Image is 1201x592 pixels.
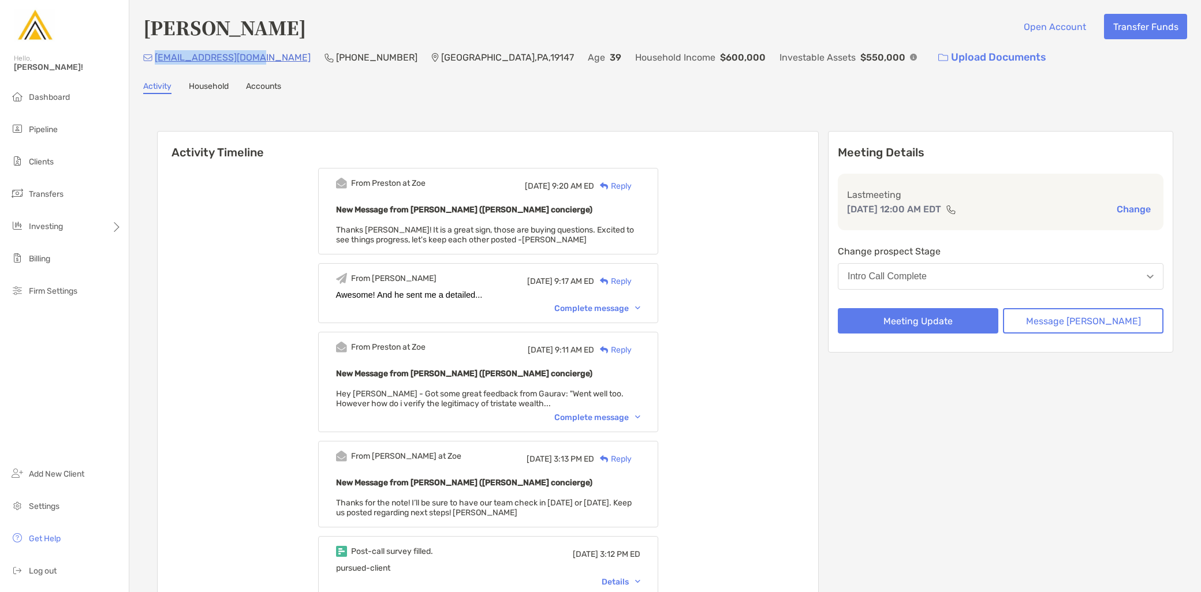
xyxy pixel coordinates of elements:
span: Billing [29,254,50,264]
span: pursued-client [336,563,390,573]
img: button icon [938,54,948,62]
h4: [PERSON_NAME] [143,14,306,40]
img: Chevron icon [635,580,640,583]
b: New Message from [PERSON_NAME] ([PERSON_NAME] concierge) [336,369,592,379]
span: [DATE] [573,549,598,559]
span: Pipeline [29,125,58,134]
p: Household Income [635,50,715,65]
div: From [PERSON_NAME] at Zoe [351,451,461,461]
div: Reply [594,180,632,192]
button: Change [1113,203,1154,215]
button: Intro Call Complete [838,263,1163,290]
img: Phone Icon [325,53,334,62]
button: Meeting Update [838,308,998,334]
p: 39 [610,50,621,65]
b: New Message from [PERSON_NAME] ([PERSON_NAME] concierge) [336,205,592,215]
img: Reply icon [600,455,609,463]
img: Open dropdown arrow [1147,275,1154,279]
img: Zoe Logo [14,5,55,46]
p: [GEOGRAPHIC_DATA] , PA , 19147 [441,50,574,65]
b: New Message from [PERSON_NAME] ([PERSON_NAME] concierge) [336,478,592,488]
a: Accounts [246,81,281,94]
img: Event icon [336,178,347,189]
p: $550,000 [860,50,905,65]
button: Message [PERSON_NAME] [1003,308,1163,334]
span: 3:12 PM ED [600,549,640,559]
img: logout icon [10,563,24,577]
p: Last meeting [847,188,1154,202]
p: $600,000 [720,50,766,65]
img: Location Icon [431,53,439,62]
a: Upload Documents [931,45,1054,70]
span: Clients [29,157,54,167]
span: Settings [29,501,59,511]
img: firm-settings icon [10,283,24,297]
span: Log out [29,566,57,576]
div: From [PERSON_NAME] [351,273,437,283]
img: Reply icon [600,346,609,354]
span: Hey [PERSON_NAME] - Got some great feedback from Gaurav: "Went well too. However how do i verify ... [336,389,624,409]
img: Info Icon [910,54,917,61]
p: Age [588,50,605,65]
div: Reply [594,453,632,465]
span: 9:11 AM ED [555,345,594,355]
button: Open Account [1014,14,1095,39]
div: Complete message [554,304,640,313]
p: Meeting Details [838,145,1163,160]
img: communication type [946,205,956,214]
span: [DATE] [525,181,550,191]
span: [DATE] [528,345,553,355]
span: [DATE] [527,454,552,464]
img: settings icon [10,499,24,512]
img: Reply icon [600,182,609,190]
span: 9:17 AM ED [554,276,594,286]
span: Add New Client [29,469,84,479]
button: Transfer Funds [1104,14,1187,39]
h6: Activity Timeline [158,132,818,159]
span: [PERSON_NAME]! [14,62,122,72]
div: Complete message [554,413,640,422]
a: Household [189,81,229,94]
span: Investing [29,222,63,231]
span: Thanks [PERSON_NAME]! It is a great sign, those are buying questions. Excited to see things progr... [336,225,634,245]
div: From Preston at Zoe [351,178,426,188]
span: Firm Settings [29,286,77,296]
img: Event icon [336,273,347,284]
div: Intro Call Complete [848,271,927,282]
span: Thanks for the note! I’ll be sure to have our team check in [DATE] or [DATE]. Keep us posted rega... [336,498,632,518]
div: Reply [594,344,632,356]
div: From Preston at Zoe [351,342,426,352]
img: Event icon [336,546,347,557]
span: [DATE] [527,276,553,286]
img: billing icon [10,251,24,265]
img: Event icon [336,342,347,353]
img: transfers icon [10,186,24,200]
span: Get Help [29,534,61,544]
div: Details [602,577,640,587]
img: pipeline icon [10,122,24,136]
span: Transfers [29,189,64,199]
p: [PHONE_NUMBER] [336,50,417,65]
img: Event icon [336,451,347,462]
img: investing icon [10,219,24,233]
img: Reply icon [600,278,609,285]
p: [EMAIL_ADDRESS][DOMAIN_NAME] [155,50,311,65]
img: Email Icon [143,54,152,61]
img: get-help icon [10,531,24,545]
p: Investable Assets [779,50,856,65]
span: Dashboard [29,92,70,102]
span: 3:13 PM ED [554,454,594,464]
img: Chevron icon [635,306,640,310]
p: [DATE] 12:00 AM EDT [847,202,941,216]
p: Change prospect Stage [838,244,1163,258]
img: Chevron icon [635,415,640,419]
div: Post-call survey filled. [351,546,433,556]
div: Awesome! And he sent me a detailed... [336,290,640,299]
span: 9:20 AM ED [552,181,594,191]
img: add_new_client icon [10,466,24,480]
img: clients icon [10,154,24,168]
a: Activity [143,81,171,94]
div: Reply [594,275,632,287]
img: dashboard icon [10,89,24,103]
